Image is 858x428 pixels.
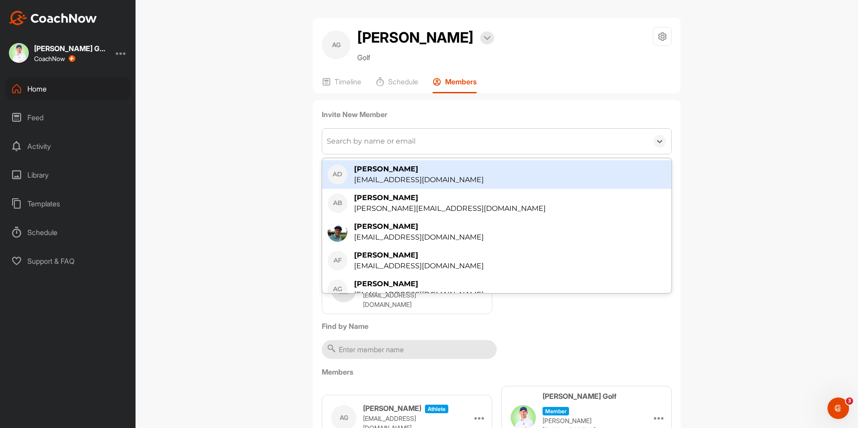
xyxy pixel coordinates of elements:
img: arrow-down [484,36,490,40]
img: CoachNow [9,11,97,25]
p: Members [445,77,477,86]
div: AG [328,280,347,299]
div: [PERSON_NAME][EMAIL_ADDRESS][DOMAIN_NAME] [354,203,546,214]
div: Templates [5,192,131,215]
div: [PERSON_NAME] [354,192,546,203]
img: square_a4120018e3a3d6688c6919095981194a.jpg [9,43,29,63]
img: square_63454be24f0b755140460fdac323cfe9.jpg [328,222,347,242]
p: [PERSON_NAME][EMAIL_ADDRESS][DOMAIN_NAME] [363,281,453,309]
label: Members [322,367,672,377]
span: athlete [425,405,448,413]
div: Home [5,78,131,100]
p: Schedule [388,77,418,86]
div: AG [322,31,350,59]
div: [EMAIL_ADDRESS][DOMAIN_NAME] [354,175,484,185]
div: CoachNow [34,55,75,62]
div: AF [328,251,347,271]
label: Find by Name [322,321,672,332]
p: Timeline [334,77,361,86]
div: Feed [5,106,131,129]
div: AD [328,165,347,184]
div: [EMAIL_ADDRESS][DOMAIN_NAME] [354,289,484,300]
div: AB [328,193,347,213]
input: Enter member name [322,340,497,359]
div: Schedule [5,221,131,244]
div: [PERSON_NAME] [354,164,484,175]
div: [EMAIL_ADDRESS][DOMAIN_NAME] [354,261,484,271]
p: Golf [357,52,494,63]
span: 3 [846,397,853,405]
div: Activity [5,135,131,157]
div: [PERSON_NAME] Golf [34,45,106,52]
div: Search by name or email [327,136,416,147]
label: Invite New Member [322,109,672,120]
span: Member [543,407,569,415]
div: [PERSON_NAME] [354,221,484,232]
h3: [PERSON_NAME] Golf [543,391,617,402]
div: Library [5,164,131,186]
h2: [PERSON_NAME] [357,27,473,48]
div: Support & FAQ [5,250,131,272]
div: [EMAIL_ADDRESS][DOMAIN_NAME] [354,232,484,243]
div: [PERSON_NAME] [354,279,484,289]
div: [PERSON_NAME] [354,250,484,261]
h3: [PERSON_NAME] [363,403,421,414]
iframe: Intercom live chat [827,397,849,419]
